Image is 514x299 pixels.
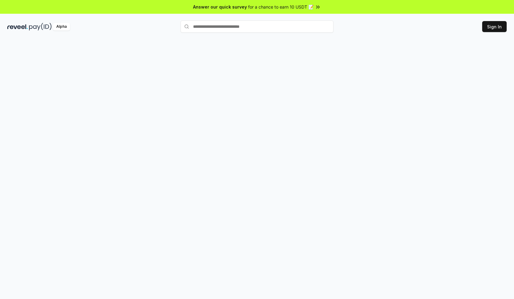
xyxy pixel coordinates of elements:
[53,23,70,31] div: Alpha
[29,23,52,31] img: pay_id
[482,21,507,32] button: Sign In
[7,23,28,31] img: reveel_dark
[193,4,247,10] span: Answer our quick survey
[248,4,314,10] span: for a chance to earn 10 USDT 📝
